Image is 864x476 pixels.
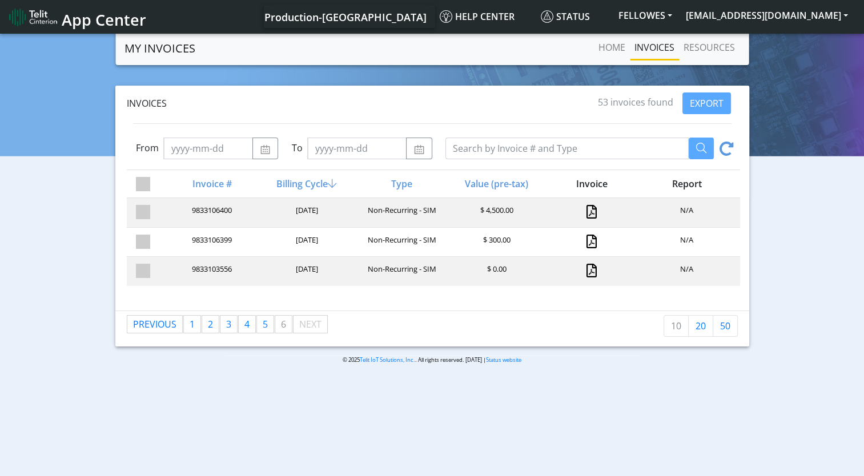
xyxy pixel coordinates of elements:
span: Invoices [127,97,167,110]
img: knowledge.svg [440,10,452,23]
div: 9833106399 [163,235,258,250]
input: yyyy-mm-dd [307,138,407,159]
div: 9833103556 [163,264,258,279]
span: Help center [440,10,515,23]
div: Non-Recurring - SIM [353,264,448,279]
div: Report [638,177,733,191]
span: 1 [190,318,195,330]
a: INVOICES [630,36,679,59]
a: 20 [688,315,713,337]
div: $ 0.00 [448,264,543,279]
button: [EMAIL_ADDRESS][DOMAIN_NAME] [679,5,855,26]
a: Status [536,5,612,28]
div: [DATE] [258,205,353,220]
img: calendar.svg [260,145,271,154]
label: To [292,141,303,155]
div: $ 4,500.00 [448,205,543,220]
button: EXPORT [682,92,731,114]
label: From [136,141,159,155]
span: Next [299,318,322,330]
span: N/A [680,264,693,274]
img: logo-telit-cinterion-gw-new.png [9,8,57,26]
a: Telit IoT Solutions, Inc. [360,356,415,364]
span: App Center [62,9,146,30]
img: calendar.svg [413,145,424,154]
a: MY INVOICES [124,37,195,60]
span: 53 invoices found [598,96,673,108]
a: 50 [713,315,738,337]
div: Invoice # [163,177,258,191]
a: Your current platform instance [264,5,426,28]
span: 4 [244,318,250,330]
a: Help center [435,5,536,28]
div: Invoice [543,177,638,191]
a: Status website [486,356,521,364]
div: $ 300.00 [448,235,543,250]
input: Search by Invoice # and Type [445,138,689,159]
a: App Center [9,5,144,29]
p: © 2025 . All rights reserved. [DATE] | [224,356,640,364]
span: Status [541,10,590,23]
div: Non-Recurring - SIM [353,235,448,250]
span: 2 [208,318,213,330]
div: Type [353,177,448,191]
div: Billing Cycle [258,177,353,191]
ul: Pagination [127,315,328,333]
input: yyyy-mm-dd [163,138,253,159]
span: 3 [226,318,231,330]
a: Home [594,36,630,59]
div: Value (pre-tax) [448,177,543,191]
span: N/A [680,235,693,245]
span: 5 [263,318,268,330]
span: N/A [680,205,693,215]
span: Production-[GEOGRAPHIC_DATA] [264,10,427,24]
img: status.svg [541,10,553,23]
div: [DATE] [258,264,353,279]
span: 6 [281,318,286,330]
div: Non-Recurring - SIM [353,205,448,220]
a: RESOURCES [679,36,740,59]
a: Previous page [127,316,182,333]
button: FELLOWES [612,5,679,26]
div: 9833106400 [163,205,258,220]
div: [DATE] [258,235,353,250]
